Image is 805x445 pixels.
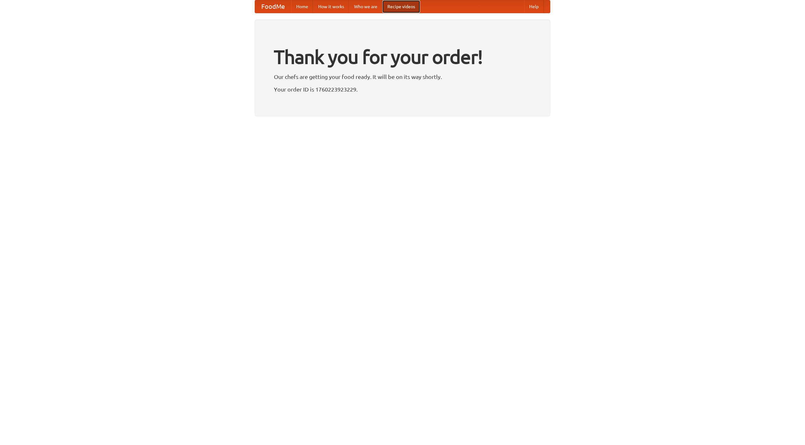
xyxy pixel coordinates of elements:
a: Home [291,0,313,13]
a: Help [524,0,544,13]
a: FoodMe [255,0,291,13]
p: Our chefs are getting your food ready. It will be on its way shortly. [274,72,531,81]
h1: Thank you for your order! [274,42,531,72]
a: How it works [313,0,349,13]
a: Who we are [349,0,382,13]
p: Your order ID is 1760223923229. [274,85,531,94]
a: Recipe videos [382,0,420,13]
